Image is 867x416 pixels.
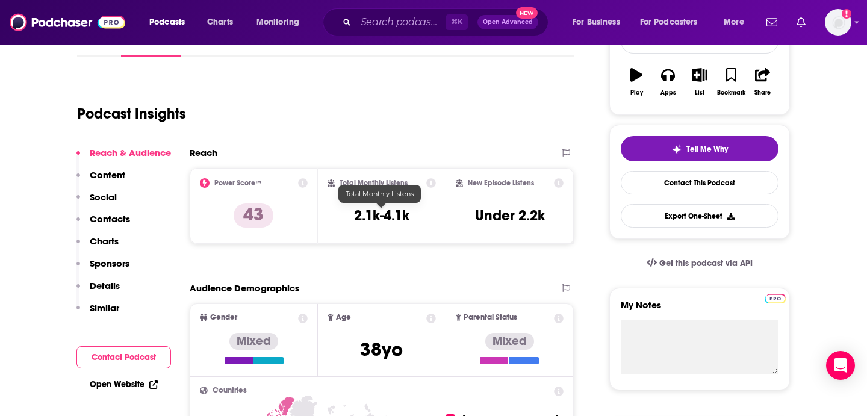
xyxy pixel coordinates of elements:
[76,235,119,258] button: Charts
[564,13,635,32] button: open menu
[825,9,851,36] img: User Profile
[446,14,468,30] span: ⌘ K
[792,12,810,33] a: Show notifications dropdown
[684,60,715,104] button: List
[149,14,185,31] span: Podcasts
[724,14,744,31] span: More
[76,191,117,214] button: Social
[695,89,704,96] div: List
[76,147,171,169] button: Reach & Audience
[76,302,119,324] button: Similar
[90,280,120,291] p: Details
[354,206,409,225] h3: 2.1k-4.1k
[485,333,534,350] div: Mixed
[621,60,652,104] button: Play
[573,14,620,31] span: For Business
[76,213,130,235] button: Contacts
[686,144,728,154] span: Tell Me Why
[477,15,538,29] button: Open AdvancedNew
[90,213,130,225] p: Contacts
[336,314,351,321] span: Age
[715,60,747,104] button: Bookmark
[10,11,125,34] img: Podchaser - Follow, Share and Rate Podcasts
[76,280,120,302] button: Details
[199,13,240,32] a: Charts
[660,89,676,96] div: Apps
[141,13,200,32] button: open menu
[77,105,186,123] h1: Podcast Insights
[842,9,851,19] svg: Add a profile image
[334,8,560,36] div: Search podcasts, credits, & more...
[483,19,533,25] span: Open Advanced
[825,9,851,36] span: Logged in as mtraynor
[76,169,125,191] button: Content
[826,351,855,380] div: Open Intercom Messenger
[765,294,786,303] img: Podchaser Pro
[356,13,446,32] input: Search podcasts, credits, & more...
[90,379,158,390] a: Open Website
[90,147,171,158] p: Reach & Audience
[464,314,517,321] span: Parental Status
[715,13,759,32] button: open menu
[652,60,683,104] button: Apps
[640,14,698,31] span: For Podcasters
[90,191,117,203] p: Social
[516,7,538,19] span: New
[672,144,682,154] img: tell me why sparkle
[90,169,125,181] p: Content
[190,282,299,294] h2: Audience Demographics
[825,9,851,36] button: Show profile menu
[248,13,315,32] button: open menu
[659,258,753,269] span: Get this podcast via API
[468,179,534,187] h2: New Episode Listens
[621,171,778,194] a: Contact This Podcast
[256,14,299,31] span: Monitoring
[213,387,247,394] span: Countries
[747,60,778,104] button: Share
[621,204,778,228] button: Export One-Sheet
[234,203,273,228] p: 43
[214,179,261,187] h2: Power Score™
[229,333,278,350] div: Mixed
[475,206,545,225] h3: Under 2.2k
[90,258,129,269] p: Sponsors
[632,13,715,32] button: open menu
[765,292,786,303] a: Pro website
[207,14,233,31] span: Charts
[754,89,771,96] div: Share
[360,338,403,361] span: 38 yo
[76,346,171,368] button: Contact Podcast
[630,89,643,96] div: Play
[340,179,408,187] h2: Total Monthly Listens
[717,89,745,96] div: Bookmark
[210,314,237,321] span: Gender
[90,302,119,314] p: Similar
[346,190,414,198] span: Total Monthly Listens
[621,136,778,161] button: tell me why sparkleTell Me Why
[76,258,129,280] button: Sponsors
[762,12,782,33] a: Show notifications dropdown
[621,299,778,320] label: My Notes
[90,235,119,247] p: Charts
[190,147,217,158] h2: Reach
[637,249,762,278] a: Get this podcast via API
